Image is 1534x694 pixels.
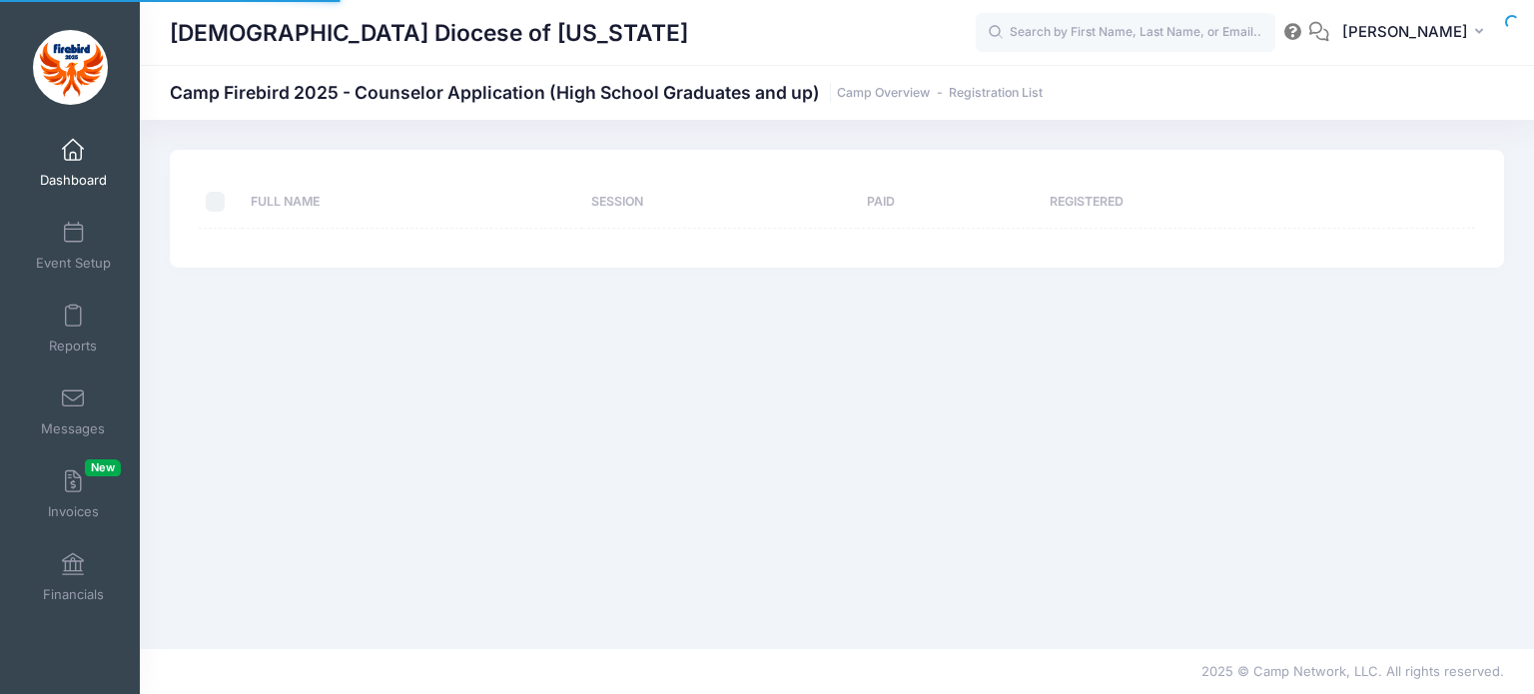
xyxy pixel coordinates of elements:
[1329,10,1504,56] button: [PERSON_NAME]
[40,172,107,189] span: Dashboard
[26,376,121,446] a: Messages
[26,211,121,281] a: Event Setup
[1040,176,1399,229] th: Registered
[976,13,1275,53] input: Search by First Name, Last Name, or Email...
[170,82,1043,103] h1: Camp Firebird 2025 - Counselor Application (High School Graduates and up)
[26,542,121,612] a: Financials
[26,128,121,198] a: Dashboard
[837,86,930,101] a: Camp Overview
[582,176,858,229] th: Session
[41,420,105,437] span: Messages
[33,30,108,105] img: Episcopal Diocese of Missouri
[242,176,582,229] th: Full Name
[1342,21,1468,43] span: [PERSON_NAME]
[49,338,97,354] span: Reports
[26,294,121,363] a: Reports
[1201,663,1504,679] span: 2025 © Camp Network, LLC. All rights reserved.
[26,459,121,529] a: InvoicesNew
[85,459,121,476] span: New
[170,10,688,56] h1: [DEMOGRAPHIC_DATA] Diocese of [US_STATE]
[949,86,1043,101] a: Registration List
[857,176,1040,229] th: Paid
[48,503,99,520] span: Invoices
[43,586,104,603] span: Financials
[36,255,111,272] span: Event Setup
